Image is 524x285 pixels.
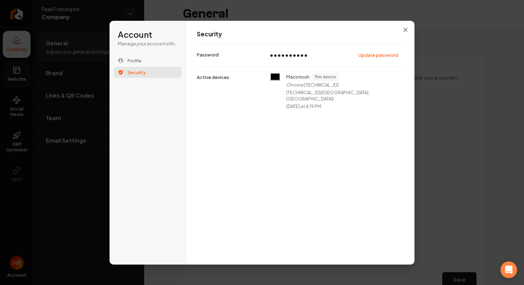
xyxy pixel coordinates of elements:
[114,55,182,66] button: Profile
[197,52,219,58] p: Password
[270,51,308,59] p: ••••••••••
[286,82,339,88] p: Chrome [TECHNICAL_ID]
[286,74,309,80] p: Macintosh
[118,29,177,40] h1: Account
[128,69,146,75] span: Security
[114,67,182,78] button: Security
[355,50,402,60] button: Update password
[286,89,402,102] p: [TECHNICAL_ID] ( [GEOGRAPHIC_DATA], [GEOGRAPHIC_DATA] )
[197,30,404,38] h1: Security
[197,74,229,80] p: Active devices
[500,261,517,278] div: Open Intercom Messenger
[399,24,412,36] button: Close modal
[313,74,338,80] span: This device
[286,103,321,109] p: [DATE] at 4:19 PM
[118,41,177,47] p: Manage your account info.
[128,57,141,64] span: Profile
